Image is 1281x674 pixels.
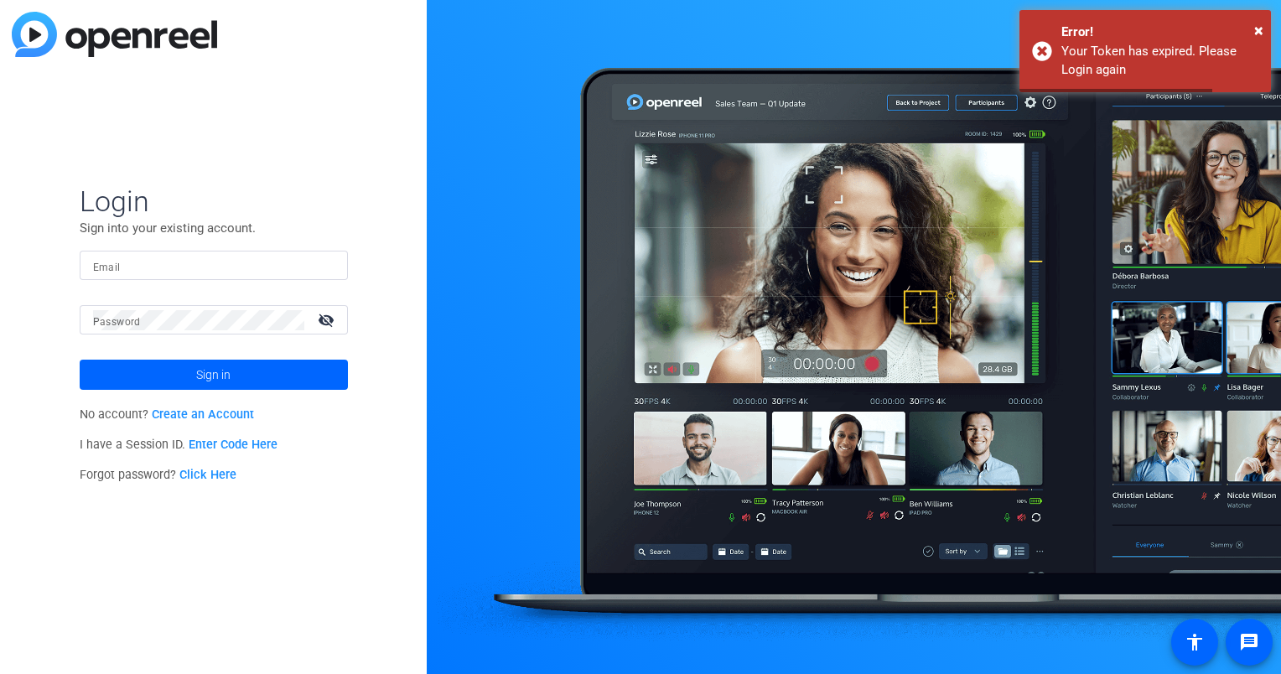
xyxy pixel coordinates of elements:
span: Forgot password? [80,468,237,482]
span: × [1254,20,1263,40]
div: Error! [1061,23,1258,42]
span: Login [80,184,348,219]
span: Sign in [196,354,231,396]
mat-icon: visibility_off [308,308,348,332]
div: Your Token has expired. Please Login again [1061,42,1258,80]
p: Sign into your existing account. [80,219,348,237]
img: blue-gradient.svg [12,12,217,57]
a: Click Here [179,468,236,482]
mat-label: Email [93,262,121,273]
mat-label: Password [93,316,141,328]
input: Enter Email Address [93,256,335,276]
a: Enter Code Here [189,438,277,452]
button: Sign in [80,360,348,390]
span: No account? [80,407,255,422]
span: I have a Session ID. [80,438,278,452]
a: Create an Account [152,407,254,422]
mat-icon: accessibility [1185,632,1205,652]
mat-icon: message [1239,632,1259,652]
button: Close [1254,18,1263,43]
